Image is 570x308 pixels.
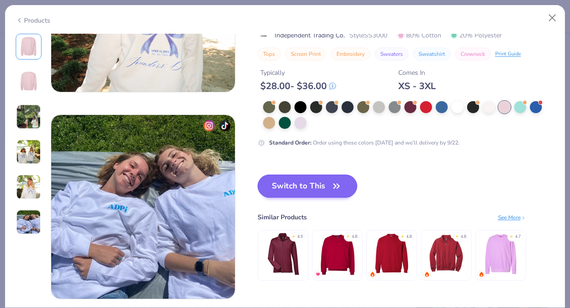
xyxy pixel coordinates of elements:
[16,210,41,235] img: User generated content
[292,234,295,237] div: ★
[370,272,375,277] img: trending.gif
[398,68,436,78] div: Comes In
[258,48,281,60] button: Tops
[461,234,466,240] div: 4.8
[515,234,521,240] div: 4.7
[16,175,41,199] img: User generated content
[495,50,521,58] div: Print Guide
[349,30,387,40] span: Style SS3000
[406,234,412,240] div: 4.8
[18,36,40,58] img: Front
[219,120,230,131] img: tiktok-icon.png
[16,104,41,129] img: User generated content
[18,71,40,93] img: Back
[510,234,513,237] div: ★
[352,234,357,240] div: 4.8
[370,231,414,275] img: Gildan Adult Heavy Blend Adult 8 Oz. 50/50 Fleece Crew
[424,231,468,275] img: Jerzees Nublend Quarter-Zip Cadet Collar Sweatshirt
[258,32,270,39] img: brand logo
[258,175,358,198] button: Switch to This
[260,80,336,92] div: $ 28.00 - $ 36.00
[544,9,561,27] button: Close
[450,30,502,40] span: 20% Polyester
[455,234,459,237] div: ★
[16,16,50,25] div: Products
[479,272,484,277] img: trending.gif
[16,139,41,164] img: User generated content
[455,48,491,60] button: Crewneck
[285,48,326,60] button: Screen Print
[261,231,305,275] img: Team 365 Men's Zone Performance Quarter-Zip
[498,213,526,221] div: See More
[51,115,235,299] img: fd491000-a6e0-470c-a3f5-e438b08173d9
[375,48,408,60] button: Sweaters
[331,48,370,60] button: Embroidery
[260,68,336,78] div: Typically
[269,138,460,146] div: Order using these colors [DATE] and we’ll delivery by 9/22.
[424,272,430,277] img: trending.gif
[315,272,321,277] img: MostFav.gif
[401,234,404,237] div: ★
[479,231,522,275] img: Comfort Colors Unisex Lightweight Cotton Crewneck Sweatshirt
[413,48,450,60] button: Sweatshirt
[269,139,312,146] strong: Standard Order :
[297,234,303,240] div: 4.5
[315,231,359,275] img: Hanes Adult 9.7 Oz. Ultimate Cotton 90/10 Fleece Crew
[398,80,436,92] div: XS - 3XL
[204,120,215,131] img: insta-icon.png
[346,234,350,237] div: ★
[258,212,307,222] div: Similar Products
[275,30,345,40] span: Independent Trading Co.
[397,30,441,40] span: 80% Cotton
